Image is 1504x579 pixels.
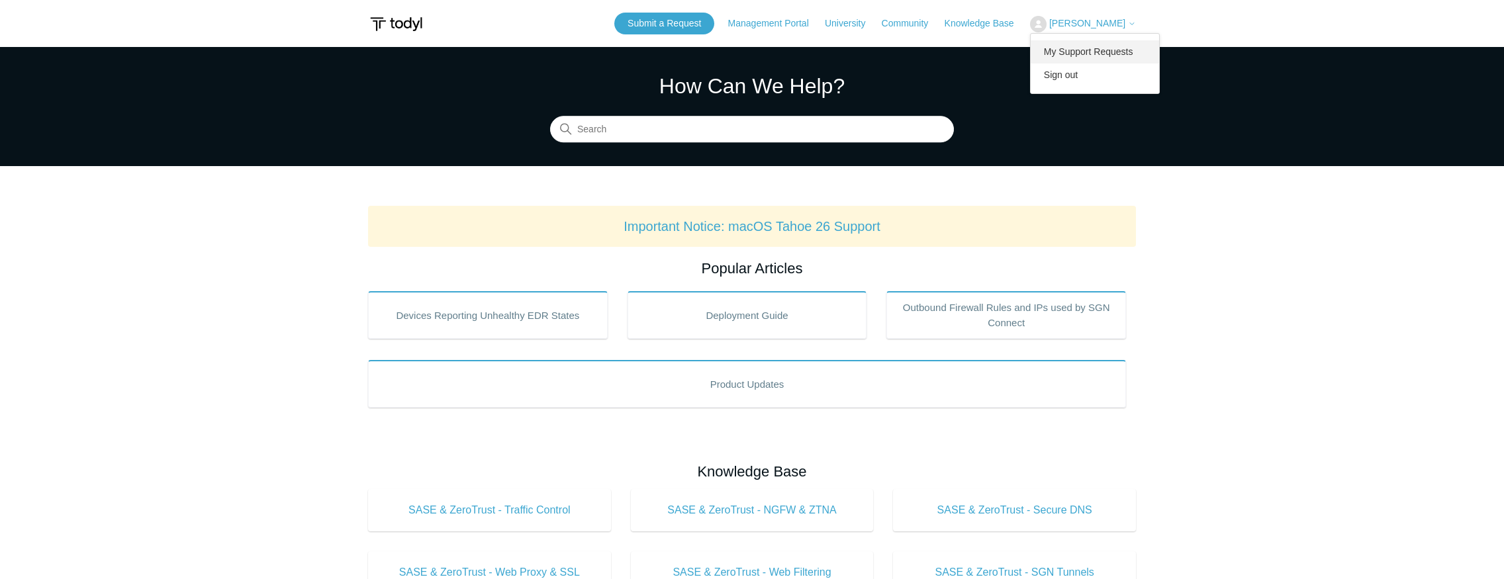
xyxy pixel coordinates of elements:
[614,13,714,34] a: Submit a Request
[631,489,874,531] a: SASE & ZeroTrust - NGFW & ZTNA
[368,291,608,339] a: Devices Reporting Unhealthy EDR States
[1049,18,1125,28] span: [PERSON_NAME]
[893,489,1136,531] a: SASE & ZeroTrust - Secure DNS
[368,257,1136,279] h2: Popular Articles
[728,17,822,30] a: Management Portal
[825,17,878,30] a: University
[368,489,611,531] a: SASE & ZeroTrust - Traffic Control
[1031,40,1160,64] a: My Support Requests
[368,461,1136,482] h2: Knowledge Base
[1030,16,1136,32] button: [PERSON_NAME]
[550,116,954,143] input: Search
[886,291,1126,339] a: Outbound Firewall Rules and IPs used by SGN Connect
[368,360,1126,408] a: Product Updates
[368,12,424,36] img: Todyl Support Center Help Center home page
[651,502,854,518] span: SASE & ZeroTrust - NGFW & ZTNA
[624,219,880,234] a: Important Notice: macOS Tahoe 26 Support
[550,70,954,102] h1: How Can We Help?
[945,17,1027,30] a: Knowledge Base
[628,291,867,339] a: Deployment Guide
[1031,64,1160,87] a: Sign out
[913,502,1116,518] span: SASE & ZeroTrust - Secure DNS
[388,502,591,518] span: SASE & ZeroTrust - Traffic Control
[882,17,942,30] a: Community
